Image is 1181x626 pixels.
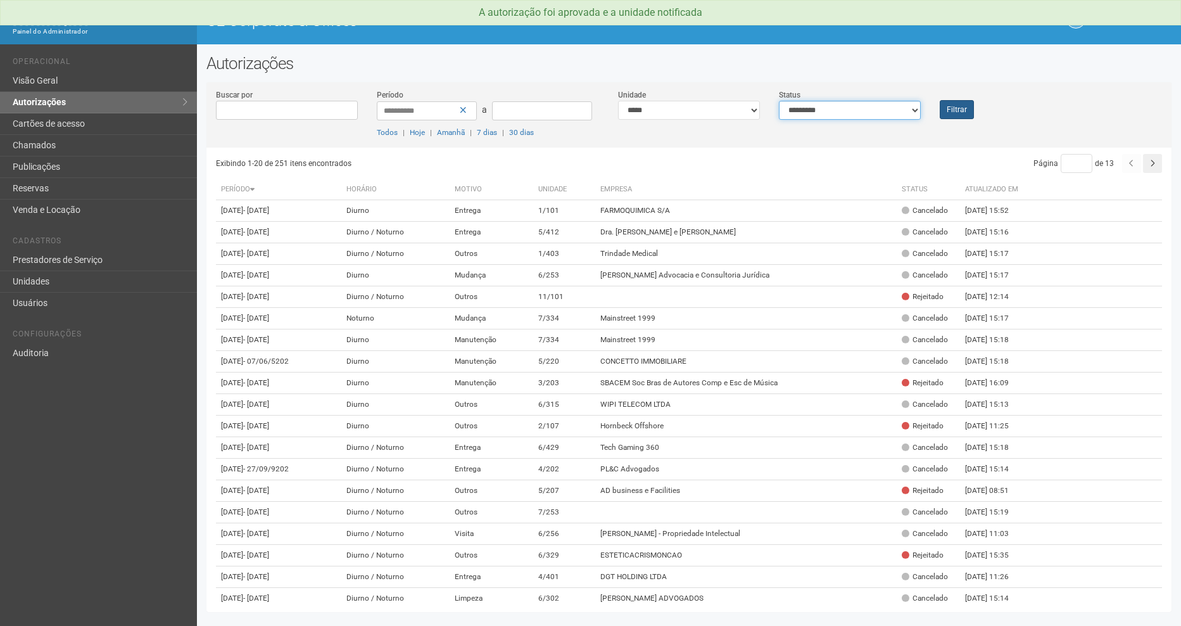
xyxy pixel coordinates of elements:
td: [PERSON_NAME] Advocacia e Consultoria Jurídica [595,265,897,286]
td: [DATE] [216,437,341,459]
td: [DATE] 08:51 [960,480,1030,502]
div: Cancelado [902,464,948,475]
span: - [DATE] [243,292,269,301]
td: Diurno / Noturno [341,243,450,265]
div: Cancelado [902,270,948,281]
th: Horário [341,179,450,200]
td: 6/429 [533,437,595,459]
td: Outros [450,243,533,265]
td: 5/220 [533,351,595,373]
span: - [DATE] [243,314,269,323]
span: - [DATE] [243,249,269,258]
td: Diurno [341,351,450,373]
div: Rejeitado [902,550,944,561]
td: [DATE] 11:26 [960,566,1030,588]
button: Filtrar [940,100,974,119]
span: - [DATE] [243,572,269,581]
td: [DATE] 15:13 [960,394,1030,416]
td: [DATE] 15:17 [960,243,1030,265]
td: [DATE] [216,416,341,437]
td: [DATE] 15:19 [960,502,1030,523]
td: 1/101 [533,200,595,222]
a: Hoje [410,128,425,137]
td: [DATE] 15:18 [960,437,1030,459]
h2: Autorizações [206,54,1172,73]
div: Painel do Administrador [13,26,187,37]
td: [DATE] 15:17 [960,265,1030,286]
td: [DATE] [216,545,341,566]
td: Diurno / Noturno [341,588,450,610]
td: Diurno / Noturno [341,480,450,502]
td: [DATE] 11:03 [960,523,1030,545]
td: DGT HOLDING LTDA [595,566,897,588]
td: Manutenção [450,329,533,351]
th: Empresa [595,179,897,200]
td: 2/107 [533,416,595,437]
span: - 27/09/9202 [243,464,289,473]
td: [DATE] [216,459,341,480]
span: - [DATE] [243,378,269,387]
td: 6/329 [533,545,595,566]
td: 7/334 [533,329,595,351]
div: Cancelado [902,593,948,604]
span: | [470,128,472,137]
span: - [DATE] [243,486,269,495]
td: Diurno [341,200,450,222]
td: Entrega [450,566,533,588]
td: [DATE] 12:14 [960,286,1030,308]
td: [DATE] 15:14 [960,588,1030,610]
td: 7/334 [533,308,595,329]
td: [DATE] [216,286,341,308]
div: Cancelado [902,313,948,324]
span: - [DATE] [243,508,269,516]
a: Todos [377,128,398,137]
td: [DATE] [216,265,341,286]
td: Entrega [450,200,533,222]
span: - [DATE] [243,551,269,559]
td: 7/253 [533,502,595,523]
td: 4/202 [533,459,595,480]
label: Buscar por [216,89,253,101]
td: [DATE] 15:14 [960,459,1030,480]
div: Exibindo 1-20 de 251 itens encontrados [216,154,690,173]
td: 3/203 [533,373,595,394]
td: Diurno [341,329,450,351]
div: Cancelado [902,399,948,410]
td: Outros [450,286,533,308]
td: 5/412 [533,222,595,243]
td: Diurno [341,416,450,437]
span: - [DATE] [243,594,269,603]
span: - [DATE] [243,529,269,538]
td: Diurno / Noturno [341,286,450,308]
label: Período [377,89,403,101]
td: [PERSON_NAME] ADVOGADOS [595,588,897,610]
div: Cancelado [902,335,948,345]
td: 6/256 [533,523,595,545]
td: Diurno [341,394,450,416]
div: Cancelado [902,356,948,367]
td: [DATE] 15:18 [960,351,1030,373]
td: PL&C Advogados [595,459,897,480]
td: ESTETICACRISMONCAO [595,545,897,566]
a: 30 dias [509,128,534,137]
span: - [DATE] [243,227,269,236]
a: 7 dias [477,128,497,137]
span: - [DATE] [243,421,269,430]
td: [DATE] [216,523,341,545]
td: [DATE] [216,308,341,329]
th: Status [897,179,960,200]
td: Outros [450,502,533,523]
span: - [DATE] [243,443,269,452]
td: FARMOQUIMICA S/A [595,200,897,222]
td: Entrega [450,437,533,459]
div: Cancelado [902,205,948,216]
td: [DATE] 15:17 [960,308,1030,329]
td: [DATE] 16:09 [960,373,1030,394]
td: [PERSON_NAME] - Propriedade Intelectual [595,523,897,545]
td: Mudança [450,308,533,329]
td: Outros [450,545,533,566]
td: 1/403 [533,243,595,265]
div: Rejeitado [902,291,944,302]
td: Limpeza [450,588,533,610]
td: [DATE] [216,243,341,265]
